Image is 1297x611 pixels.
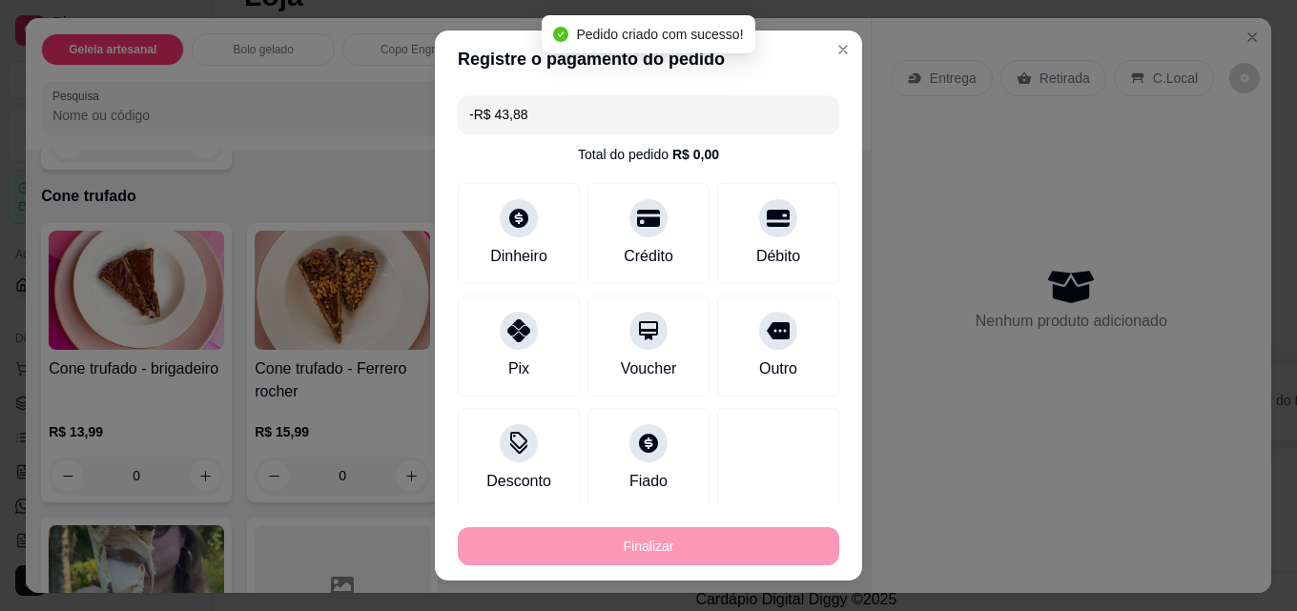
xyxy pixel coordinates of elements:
div: R$ 0,00 [672,145,719,164]
div: Débito [756,245,800,268]
button: Close [828,34,858,65]
div: Voucher [621,357,677,380]
span: Pedido criado com sucesso! [576,27,743,42]
div: Desconto [486,470,551,493]
div: Crédito [624,245,673,268]
div: Dinheiro [490,245,547,268]
div: Pix [508,357,529,380]
span: check-circle [553,27,568,42]
input: Ex.: hambúrguer de cordeiro [469,95,828,133]
div: Outro [759,357,797,380]
header: Registre o pagamento do pedido [435,31,862,88]
div: Fiado [629,470,668,493]
div: Total do pedido [578,145,719,164]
